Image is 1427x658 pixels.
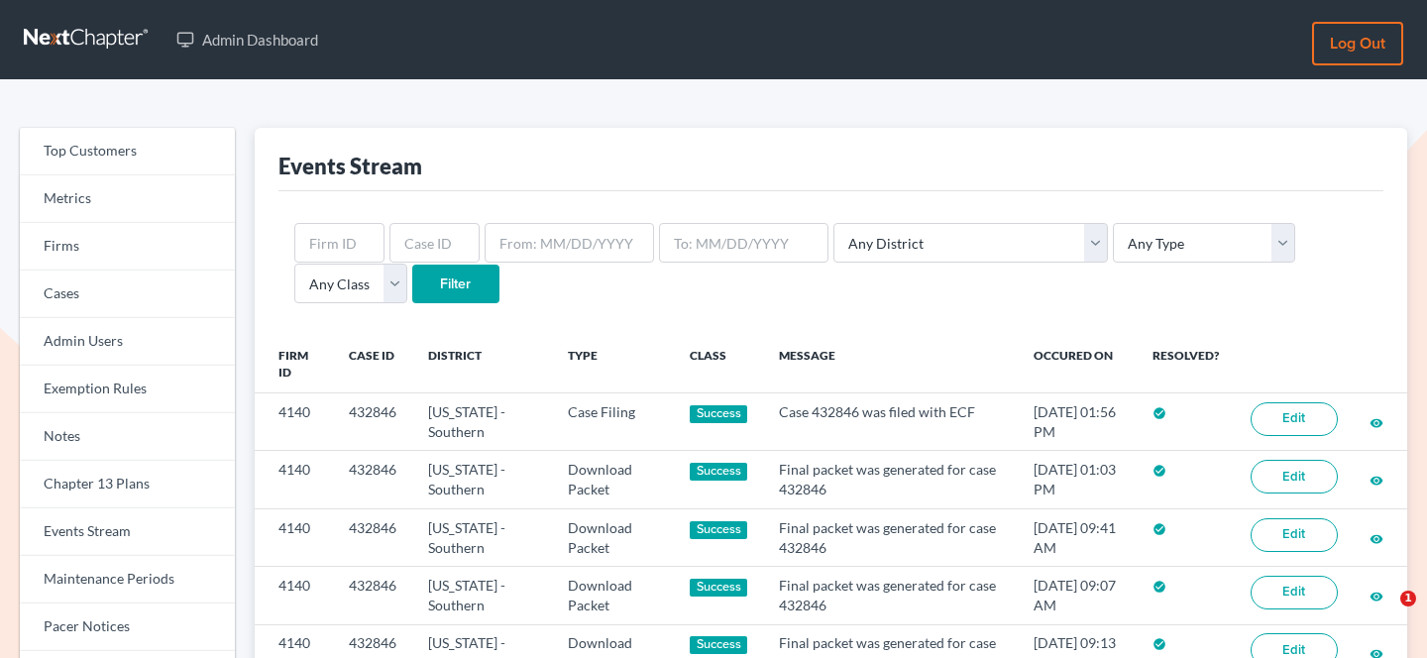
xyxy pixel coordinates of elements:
[690,521,747,539] div: Success
[690,463,747,481] div: Success
[1370,529,1383,546] a: visibility
[294,223,384,263] input: Firm ID
[763,393,1018,451] td: Case 432846 was filed with ECF
[20,175,235,223] a: Metrics
[20,271,235,318] a: Cases
[412,567,552,624] td: [US_STATE] - Southern
[20,603,235,651] a: Pacer Notices
[333,393,412,451] td: 432846
[1018,393,1137,451] td: [DATE] 01:56 PM
[255,336,334,393] th: Firm ID
[763,508,1018,566] td: Final packet was generated for case 432846
[278,152,422,180] div: Events Stream
[1360,591,1407,638] iframe: Intercom live chat
[1370,532,1383,546] i: visibility
[763,567,1018,624] td: Final packet was generated for case 432846
[389,223,480,263] input: Case ID
[255,567,334,624] td: 4140
[20,223,235,271] a: Firms
[333,508,412,566] td: 432846
[1137,336,1235,393] th: Resolved?
[166,22,328,57] a: Admin Dashboard
[1153,580,1166,594] i: check_circle
[333,567,412,624] td: 432846
[412,265,499,304] input: Filter
[552,451,674,508] td: Download Packet
[20,413,235,461] a: Notes
[1251,518,1338,552] a: Edit
[1018,336,1137,393] th: Occured On
[333,451,412,508] td: 432846
[1370,587,1383,603] a: visibility
[20,366,235,413] a: Exemption Rules
[1370,416,1383,430] i: visibility
[20,128,235,175] a: Top Customers
[1370,471,1383,488] a: visibility
[1370,413,1383,430] a: visibility
[333,336,412,393] th: Case ID
[1153,406,1166,420] i: check_circle
[1251,402,1338,436] a: Edit
[690,636,747,654] div: Success
[412,508,552,566] td: [US_STATE] - Southern
[1251,460,1338,493] a: Edit
[659,223,828,263] input: To: MM/DD/YYYY
[255,508,334,566] td: 4140
[1153,464,1166,478] i: check_circle
[690,579,747,597] div: Success
[412,393,552,451] td: [US_STATE] - Southern
[763,451,1018,508] td: Final packet was generated for case 432846
[1312,22,1403,65] a: Log out
[1370,474,1383,488] i: visibility
[412,451,552,508] td: [US_STATE] - Southern
[1018,451,1137,508] td: [DATE] 01:03 PM
[1018,508,1137,566] td: [DATE] 09:41 AM
[1153,637,1166,651] i: check_circle
[552,336,674,393] th: Type
[552,508,674,566] td: Download Packet
[674,336,763,393] th: Class
[412,336,552,393] th: District
[20,508,235,556] a: Events Stream
[1370,590,1383,603] i: visibility
[552,393,674,451] td: Case Filing
[255,451,334,508] td: 4140
[20,318,235,366] a: Admin Users
[255,393,334,451] td: 4140
[1153,522,1166,536] i: check_circle
[552,567,674,624] td: Download Packet
[485,223,654,263] input: From: MM/DD/YYYY
[1251,576,1338,609] a: Edit
[1018,567,1137,624] td: [DATE] 09:07 AM
[20,556,235,603] a: Maintenance Periods
[1400,591,1416,606] span: 1
[20,461,235,508] a: Chapter 13 Plans
[690,405,747,423] div: Success
[763,336,1018,393] th: Message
